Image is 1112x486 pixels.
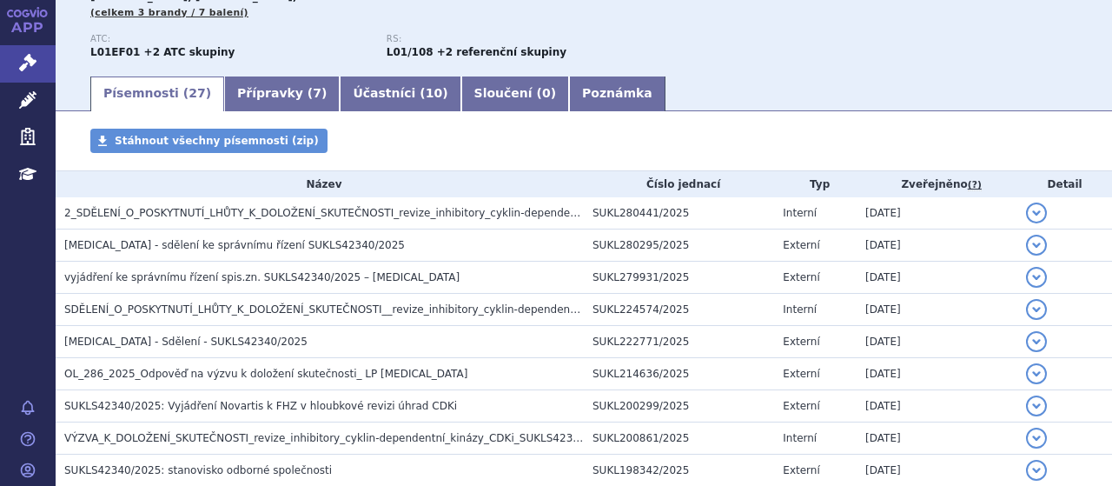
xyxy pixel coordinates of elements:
a: Stáhnout všechny písemnosti (zip) [90,129,328,153]
p: RS: [387,34,665,44]
span: IBRANCE - sdělení ke správnímu řízení SUKLS42340/2025 [64,239,405,251]
a: Poznámka [569,77,665,111]
a: Písemnosti (27) [90,77,224,111]
span: Externí [783,400,819,412]
th: Číslo jednací [584,171,774,197]
span: SDĚLENÍ_O_POSKYTNUTÍ_LHŮTY_K_DOLOŽENÍ_SKUTEČNOSTI__revize_inhibitory_cyklin-dependentní_kinázy_CDKi_ [64,303,658,316]
td: [DATE] [857,358,1017,390]
span: vyjádření ke správnímu řízení spis.zn. SUKLS42340/2025 – Ibrance [64,271,460,283]
span: 0 [542,86,551,100]
span: Stáhnout všechny písemnosti (zip) [115,135,319,147]
td: SUKL222771/2025 [584,326,774,358]
td: [DATE] [857,326,1017,358]
td: [DATE] [857,423,1017,455]
span: 7 [313,86,321,100]
p: ATC: [90,34,369,44]
td: [DATE] [857,262,1017,294]
th: Detail [1017,171,1112,197]
button: detail [1026,267,1047,288]
td: SUKL279931/2025 [584,262,774,294]
span: Interní [783,207,817,219]
span: Interní [783,303,817,316]
span: (celkem 3 brandy / 7 balení) [90,7,248,18]
td: SUKL214636/2025 [584,358,774,390]
button: detail [1026,203,1047,223]
strong: +2 referenční skupiny [437,46,566,58]
td: SUKL224574/2025 [584,294,774,326]
strong: PALBOCIKLIB [90,46,140,58]
td: SUKL200861/2025 [584,423,774,455]
span: Interní [783,432,817,444]
button: detail [1026,331,1047,352]
strong: palbociklib [387,46,434,58]
span: OL_286_2025_Odpověď na výzvu k doložení skutečnosti_ LP IBRANCE [64,368,467,380]
td: [DATE] [857,197,1017,230]
strong: +2 ATC skupiny [144,46,235,58]
th: Zveřejněno [857,171,1017,197]
button: detail [1026,299,1047,320]
button: detail [1026,363,1047,384]
span: Externí [783,239,819,251]
span: SUKLS42340/2025: stanovisko odborné společnosti [64,464,332,476]
span: Externí [783,464,819,476]
span: IBRANCE - Sdělení - SUKLS42340/2025 [64,336,308,348]
span: Externí [783,368,819,380]
td: [DATE] [857,230,1017,262]
button: detail [1026,460,1047,481]
td: [DATE] [857,390,1017,423]
th: Název [56,171,584,197]
span: 10 [426,86,442,100]
span: VÝZVA_K_DOLOŽENÍ_SKUTEČNOSTI_revize_inhibitory_cyklin-dependentní_kinázy_CDKi_SUKLS42340_2025 [64,432,618,444]
span: SUKLS42340/2025: Vyjádření Novartis k FHZ v hloubkové revizi úhrad CDKi [64,400,457,412]
a: Přípravky (7) [224,77,340,111]
span: Externí [783,271,819,283]
span: 27 [189,86,205,100]
button: detail [1026,235,1047,256]
button: detail [1026,396,1047,416]
a: Účastníci (10) [340,77,460,111]
td: [DATE] [857,294,1017,326]
button: detail [1026,428,1047,449]
td: SUKL280441/2025 [584,197,774,230]
td: SUKL280295/2025 [584,230,774,262]
abbr: (?) [968,179,982,191]
th: Typ [774,171,857,197]
span: 2_SDĚLENÍ_O_POSKYTNUTÍ_LHŮTY_K_DOLOŽENÍ_SKUTEČNOSTI_revize_inhibitory_cyklin-dependentní kinázy_CDKi [64,207,658,219]
a: Sloučení (0) [461,77,569,111]
td: SUKL200299/2025 [584,390,774,423]
span: Externí [783,336,819,348]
